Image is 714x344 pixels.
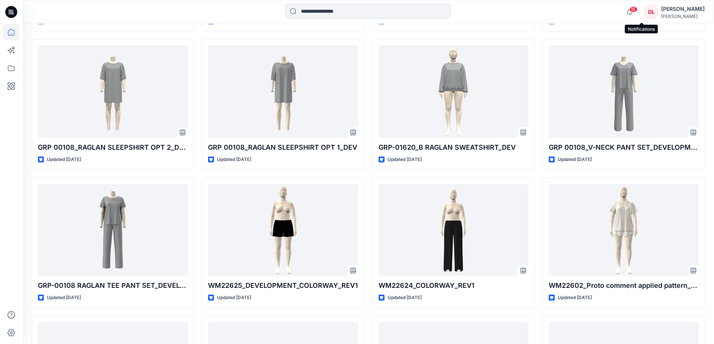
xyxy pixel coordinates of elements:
a: GRP 00108_RAGLAN SLEEPSHIRT OPT 2_DEV [38,45,188,138]
p: Updated [DATE] [558,294,592,302]
p: Updated [DATE] [217,294,251,302]
a: WM22624_COLORWAY_REV1 [379,184,528,276]
p: Updated [DATE] [217,156,251,164]
div: DL [645,5,658,19]
p: Updated [DATE] [47,156,81,164]
div: [PERSON_NAME] [661,4,705,13]
a: GRP 00108_V-NECK PANT SET_DEVELOPMENT [549,45,699,138]
div: [PERSON_NAME] [661,13,705,19]
p: WM22624_COLORWAY_REV1 [379,280,528,291]
p: GRP-00108 RAGLAN TEE PANT SET_DEVELOPMENT [38,280,188,291]
a: GRP 00108_RAGLAN SLEEPSHIRT OPT 1_DEV [208,45,358,138]
span: 15 [629,6,638,12]
p: Updated [DATE] [558,156,592,164]
p: Updated [DATE] [388,294,422,302]
p: Updated [DATE] [47,294,81,302]
p: WM22625_DEVELOPMENT_COLORWAY_REV1 [208,280,358,291]
p: GRP 00108_RAGLAN SLEEPSHIRT OPT 1_DEV [208,142,358,153]
a: WM22625_DEVELOPMENT_COLORWAY_REV1 [208,184,358,276]
a: WM22602_Proto comment applied pattern_REV4 [549,184,699,276]
p: GRP 00108_RAGLAN SLEEPSHIRT OPT 2_DEV [38,142,188,153]
a: GRP-00108 RAGLAN TEE PANT SET_DEVELOPMENT [38,184,188,276]
p: WM22602_Proto comment applied pattern_REV4 [549,280,699,291]
p: Updated [DATE] [388,156,422,164]
p: GRP 00108_V-NECK PANT SET_DEVELOPMENT [549,142,699,153]
a: GRP-01620_B RAGLAN SWEATSHIRT_DEV [379,45,528,138]
p: GRP-01620_B RAGLAN SWEATSHIRT_DEV [379,142,528,153]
